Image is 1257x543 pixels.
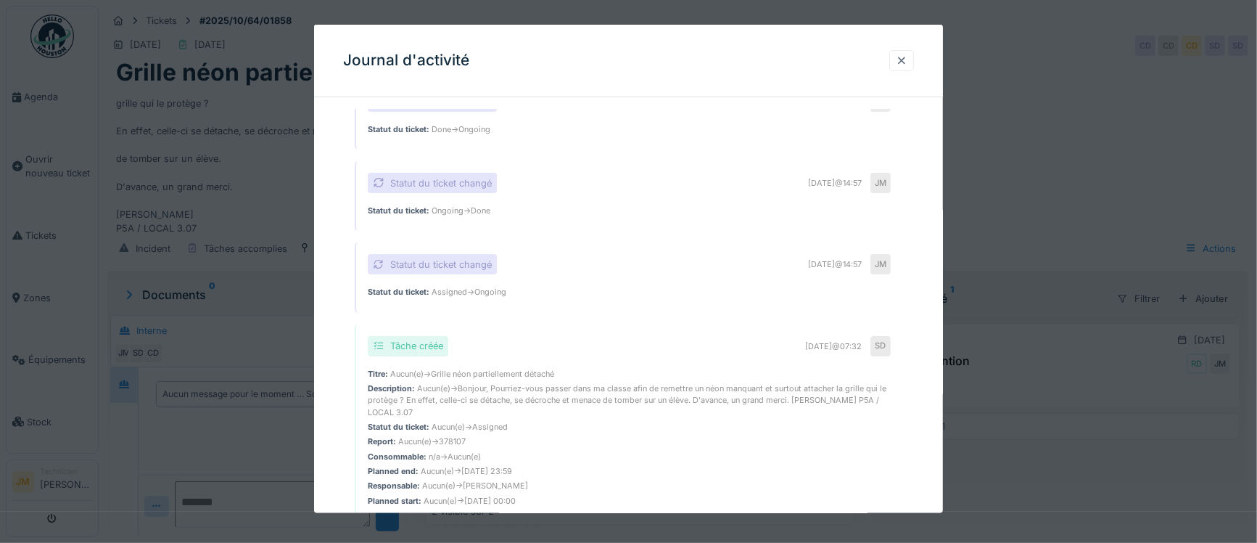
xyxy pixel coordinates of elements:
[390,258,492,271] div: Statut du ticket changé
[368,287,429,297] strong: Statut du ticket :
[368,466,419,476] strong: Planned end :
[429,422,508,432] span: Aucun(e) → Assigned
[343,52,469,70] h3: Journal d'activité
[805,340,862,351] div: [DATE] @ 07:32
[396,436,466,446] span: Aucun(e) → 378107
[870,335,891,356] div: SD
[426,451,481,461] span: n/a → Aucun(e)
[429,123,490,134] span: Done → Ongoing
[429,205,490,216] span: Ongoing → Done
[808,177,862,189] div: [DATE] @ 14:57
[368,368,388,378] strong: Titre :
[390,176,492,189] div: Statut du ticket changé
[870,254,891,274] div: JM
[429,287,506,297] span: Assigned → Ongoing
[368,451,426,461] strong: Consommable :
[421,495,516,505] span: Aucun(e) → [DATE] 00:00
[368,495,421,505] strong: Planned start :
[870,91,891,111] div: JM
[368,481,420,491] strong: Responsable :
[870,173,891,193] div: JM
[419,466,512,476] span: Aucun(e) → [DATE] 23:59
[368,383,415,393] strong: Description :
[368,422,429,432] strong: Statut du ticket :
[368,123,429,134] strong: Statut du ticket :
[388,368,554,378] span: Aucun(e) → Grille néon partiellement détaché
[390,339,443,353] div: Tâche créée
[368,383,886,417] span: Aucun(e) → Bonjour, Pourriez-vous passer dans ma classe afin de remettre un néon manquant et surt...
[808,258,862,270] div: [DATE] @ 14:57
[390,94,492,108] div: Statut du ticket changé
[368,436,396,446] strong: Report :
[420,481,528,491] span: Aucun(e) → [PERSON_NAME]
[368,205,429,216] strong: Statut du ticket :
